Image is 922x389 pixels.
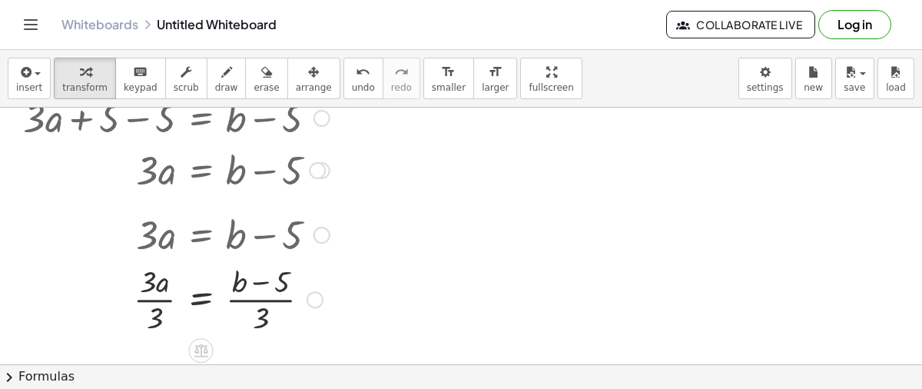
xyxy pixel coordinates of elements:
span: new [804,82,823,93]
i: keyboard [133,63,148,81]
span: load [886,82,906,93]
button: new [795,58,832,99]
span: scrub [174,82,199,93]
button: arrange [287,58,340,99]
button: erase [245,58,287,99]
span: erase [254,82,279,93]
button: draw [207,58,247,99]
button: settings [738,58,792,99]
span: keypad [124,82,158,93]
span: Collaborate Live [679,18,802,32]
span: smaller [432,82,466,93]
span: arrange [296,82,332,93]
span: fullscreen [529,82,573,93]
button: Toggle navigation [18,12,43,37]
button: format_sizelarger [473,58,517,99]
span: insert [16,82,42,93]
button: undoundo [343,58,383,99]
span: draw [215,82,238,93]
a: Whiteboards [61,17,138,32]
span: larger [482,82,509,93]
button: keyboardkeypad [115,58,166,99]
div: Apply the same math to both sides of the equation [188,338,213,363]
button: transform [54,58,116,99]
span: undo [352,82,375,93]
i: format_size [441,63,456,81]
button: redoredo [383,58,420,99]
button: insert [8,58,51,99]
span: transform [62,82,108,93]
span: settings [747,82,784,93]
button: load [877,58,914,99]
i: redo [394,63,409,81]
button: save [835,58,874,99]
button: Collaborate Live [666,11,815,38]
i: undo [356,63,370,81]
button: scrub [165,58,207,99]
button: Log in [818,10,891,39]
i: format_size [488,63,502,81]
button: format_sizesmaller [423,58,474,99]
button: fullscreen [520,58,582,99]
span: redo [391,82,412,93]
span: save [844,82,865,93]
